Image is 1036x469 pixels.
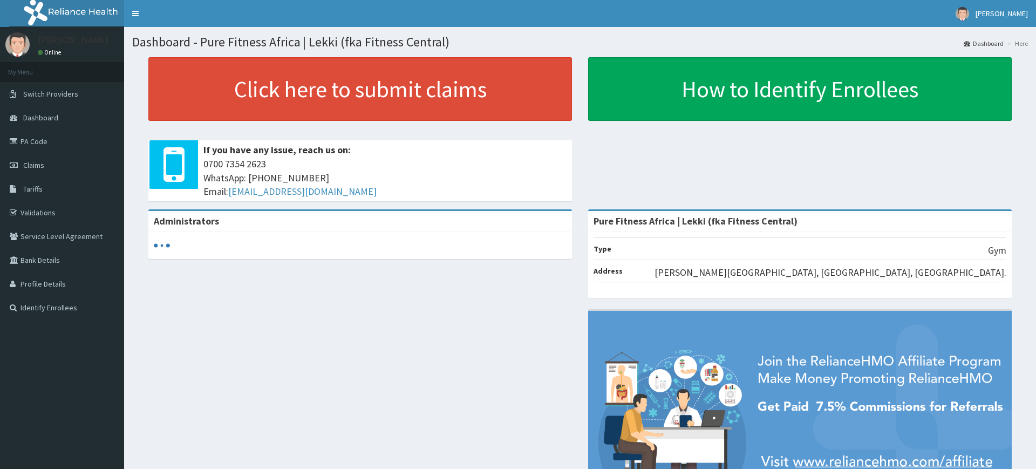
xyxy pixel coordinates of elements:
span: Tariffs [23,184,43,194]
a: Dashboard [964,39,1004,48]
b: Type [594,244,611,254]
p: [PERSON_NAME] [38,35,108,45]
img: User Image [956,7,969,21]
img: User Image [5,32,30,57]
li: Here [1005,39,1028,48]
svg: audio-loading [154,237,170,254]
span: Dashboard [23,113,58,123]
b: Administrators [154,215,219,227]
p: Gym [988,243,1006,257]
a: Click here to submit claims [148,57,572,121]
a: How to Identify Enrollees [588,57,1012,121]
span: [PERSON_NAME] [976,9,1028,18]
b: Address [594,266,623,276]
span: Claims [23,160,44,170]
p: [PERSON_NAME][GEOGRAPHIC_DATA], [GEOGRAPHIC_DATA], [GEOGRAPHIC_DATA]. [655,266,1006,280]
b: If you have any issue, reach us on: [203,144,351,156]
strong: Pure Fitness Africa | Lekki (fka Fitness Central) [594,215,798,227]
span: Switch Providers [23,89,78,99]
h1: Dashboard - Pure Fitness Africa | Lekki (fka Fitness Central) [132,35,1028,49]
a: [EMAIL_ADDRESS][DOMAIN_NAME] [228,185,377,198]
span: 0700 7354 2623 WhatsApp: [PHONE_NUMBER] Email: [203,157,567,199]
a: Online [38,49,64,56]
